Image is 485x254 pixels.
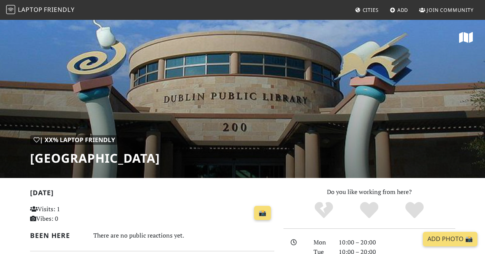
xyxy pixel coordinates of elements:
[334,238,460,248] div: 10:00 – 20:00
[30,189,274,200] h2: [DATE]
[363,6,379,13] span: Cities
[30,151,160,165] h1: [GEOGRAPHIC_DATA]
[301,201,347,220] div: No
[6,3,75,17] a: LaptopFriendly LaptopFriendly
[392,201,437,220] div: Definitely!
[397,6,408,13] span: Add
[416,3,477,17] a: Join Community
[423,232,477,246] a: Add Photo 📸
[93,230,274,241] div: There are no public reactions yet.
[6,5,15,14] img: LaptopFriendly
[283,187,455,197] p: Do you like working from here?
[347,201,392,220] div: Yes
[44,5,74,14] span: Friendly
[254,206,271,220] a: 📸
[387,3,411,17] a: Add
[427,6,474,13] span: Join Community
[30,204,106,224] p: Visits: 1 Vibes: 0
[30,135,118,145] div: | XX% Laptop Friendly
[309,238,334,248] div: Mon
[18,5,43,14] span: Laptop
[30,231,84,239] h2: Been here
[352,3,382,17] a: Cities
